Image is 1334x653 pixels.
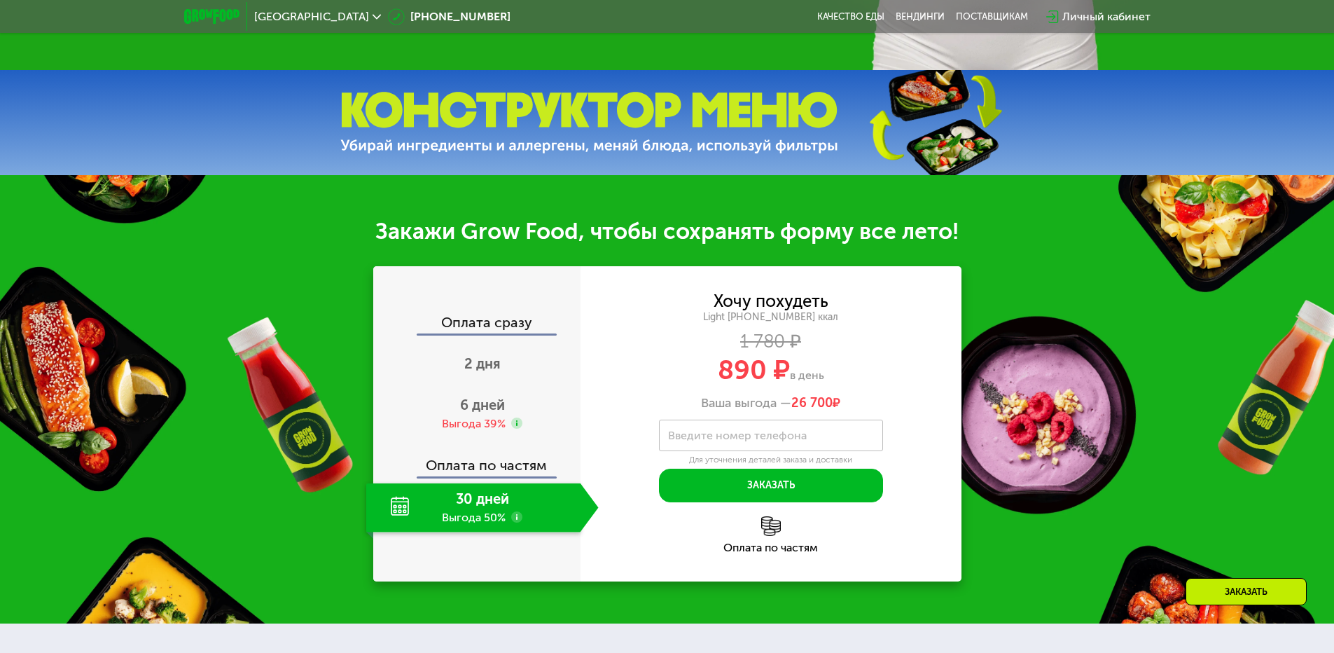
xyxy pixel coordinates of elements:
[1186,578,1307,605] div: Заказать
[718,354,790,386] span: 890 ₽
[581,311,961,324] div: Light [PHONE_NUMBER] ккал
[791,395,833,411] span: 26 700
[460,397,505,413] span: 6 дней
[956,11,1028,22] div: поставщикам
[659,455,883,466] div: Для уточнения деталей заказа и доставки
[581,396,961,411] div: Ваша выгода —
[388,8,510,25] a: [PHONE_NUMBER]
[659,469,883,502] button: Заказать
[896,11,945,22] a: Вендинги
[464,355,501,372] span: 2 дня
[442,416,506,432] div: Выгода 39%
[375,315,581,334] div: Оплата сразу
[791,396,840,411] span: ₽
[714,294,828,309] div: Хочу похудеть
[375,444,581,476] div: Оплата по частям
[1062,8,1151,25] div: Личный кабинет
[581,542,961,554] div: Оплата по частям
[817,11,884,22] a: Качество еды
[790,369,824,382] span: в день
[581,334,961,350] div: 1 780 ₽
[254,11,369,22] span: [GEOGRAPHIC_DATA]
[761,516,781,536] img: l6xcnZfty9opOoJh.png
[668,432,807,439] label: Введите номер телефона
